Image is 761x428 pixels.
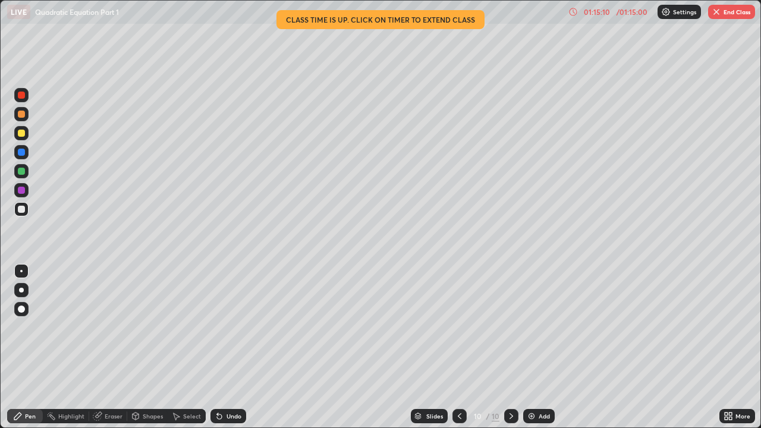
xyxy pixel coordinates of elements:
[527,411,536,421] img: add-slide-button
[11,7,27,17] p: LIVE
[426,413,443,419] div: Slides
[486,413,489,420] div: /
[673,9,696,15] p: Settings
[25,413,36,419] div: Pen
[580,8,614,15] div: 01:15:10
[614,8,650,15] div: / 01:15:00
[492,411,499,421] div: 10
[105,413,122,419] div: Eraser
[708,5,755,19] button: End Class
[143,413,163,419] div: Shapes
[712,7,721,17] img: end-class-cross
[735,413,750,419] div: More
[183,413,201,419] div: Select
[661,7,671,17] img: class-settings-icons
[227,413,241,419] div: Undo
[539,413,550,419] div: Add
[35,7,119,17] p: Quadratic Equation Part 1
[58,413,84,419] div: Highlight
[471,413,483,420] div: 10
